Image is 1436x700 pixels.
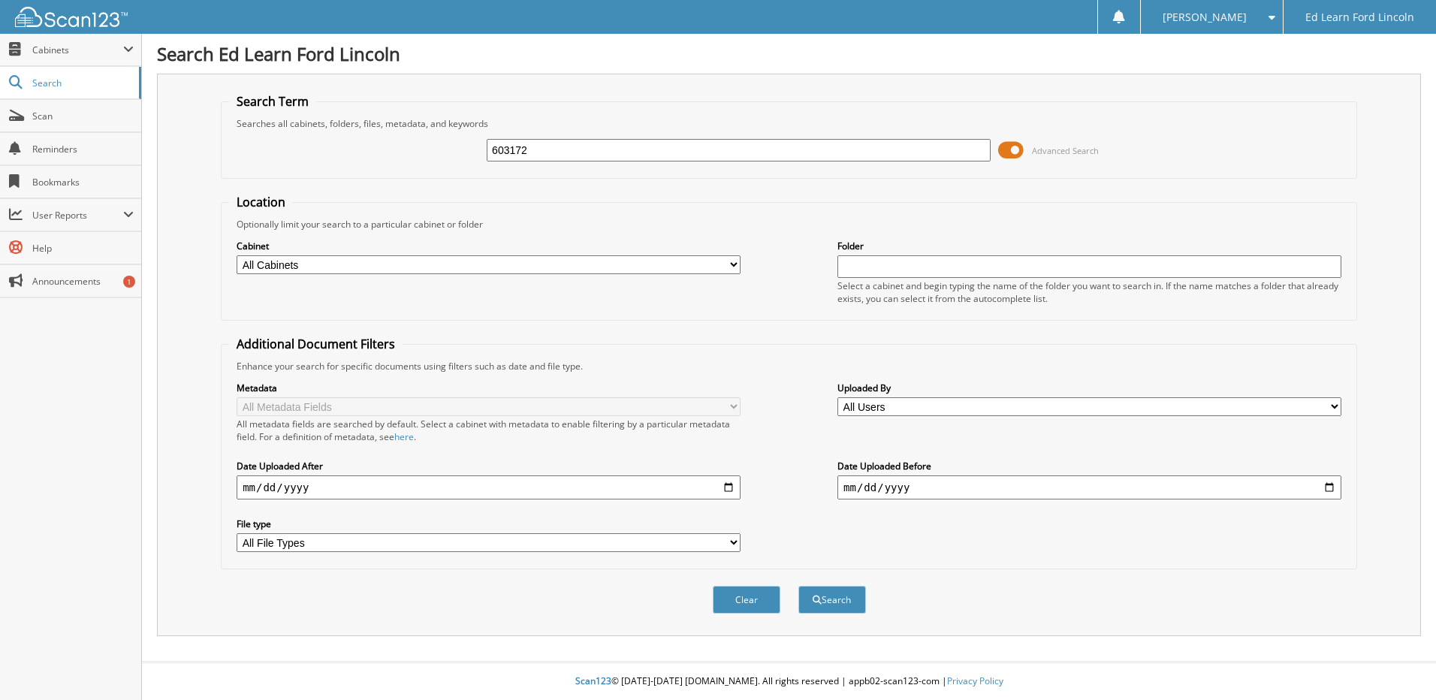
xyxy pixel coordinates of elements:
[947,674,1003,687] a: Privacy Policy
[1305,13,1414,22] span: Ed Learn Ford Lincoln
[229,194,293,210] legend: Location
[237,418,741,443] div: All metadata fields are searched by default. Select a cabinet with metadata to enable filtering b...
[229,93,316,110] legend: Search Term
[237,382,741,394] label: Metadata
[798,586,866,614] button: Search
[837,279,1341,305] div: Select a cabinet and begin typing the name of the folder you want to search in. If the name match...
[237,475,741,499] input: start
[15,7,128,27] img: scan123-logo-white.svg
[229,218,1349,231] div: Optionally limit your search to a particular cabinet or folder
[713,586,780,614] button: Clear
[837,475,1341,499] input: end
[394,430,414,443] a: here
[1163,13,1247,22] span: [PERSON_NAME]
[1032,145,1099,156] span: Advanced Search
[32,209,123,222] span: User Reports
[32,77,131,89] span: Search
[32,44,123,56] span: Cabinets
[32,275,134,288] span: Announcements
[837,382,1341,394] label: Uploaded By
[575,674,611,687] span: Scan123
[229,336,403,352] legend: Additional Document Filters
[237,240,741,252] label: Cabinet
[837,460,1341,472] label: Date Uploaded Before
[142,663,1436,700] div: © [DATE]-[DATE] [DOMAIN_NAME]. All rights reserved | appb02-scan123-com |
[237,517,741,530] label: File type
[229,360,1349,373] div: Enhance your search for specific documents using filters such as date and file type.
[32,242,134,255] span: Help
[157,41,1421,66] h1: Search Ed Learn Ford Lincoln
[237,460,741,472] label: Date Uploaded After
[837,240,1341,252] label: Folder
[32,176,134,189] span: Bookmarks
[32,110,134,122] span: Scan
[32,143,134,155] span: Reminders
[123,276,135,288] div: 1
[229,117,1349,130] div: Searches all cabinets, folders, files, metadata, and keywords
